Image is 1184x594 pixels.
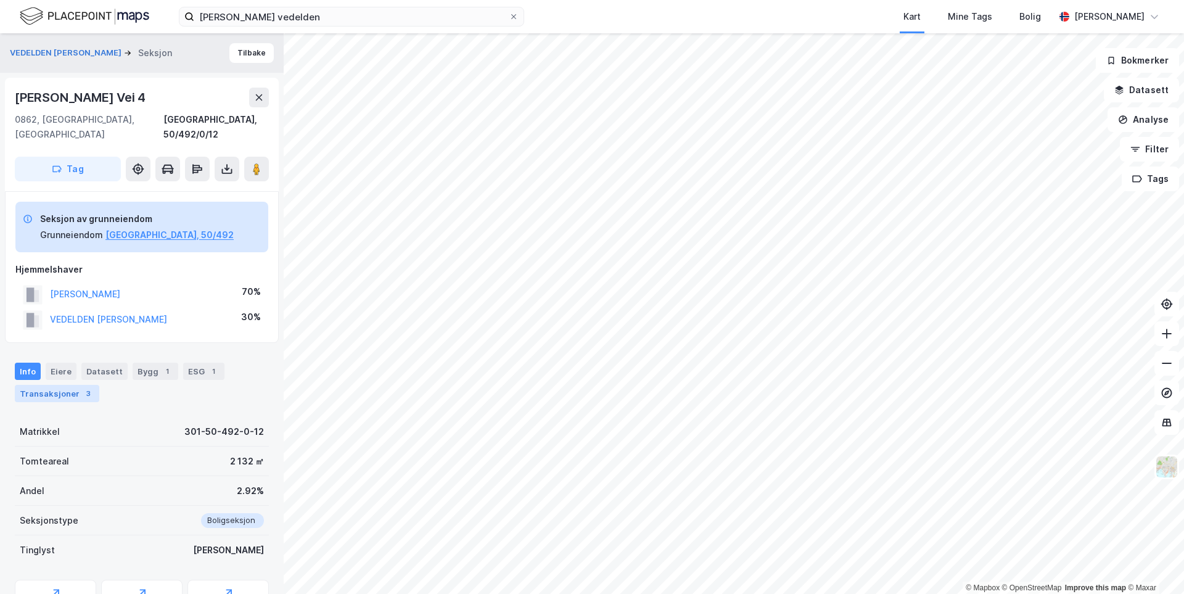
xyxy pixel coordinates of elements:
div: Seksjonstype [20,513,78,528]
div: 301-50-492-0-12 [184,424,264,439]
div: Tinglyst [20,543,55,558]
div: Matrikkel [20,424,60,439]
div: Seksjon av grunneiendom [40,212,234,226]
div: [PERSON_NAME] [1074,9,1145,24]
div: [PERSON_NAME] Vei 4 [15,88,148,107]
div: Tomteareal [20,454,69,469]
div: 2.92% [237,484,264,498]
button: Filter [1120,137,1179,162]
div: 1 [207,365,220,377]
iframe: Chat Widget [1122,535,1184,594]
button: Bokmerker [1096,48,1179,73]
img: logo.f888ab2527a4732fd821a326f86c7f29.svg [20,6,149,27]
button: VEDELDEN [PERSON_NAME] [10,47,124,59]
div: [GEOGRAPHIC_DATA], 50/492/0/12 [163,112,269,142]
button: Tilbake [229,43,274,63]
button: Tags [1122,167,1179,191]
div: 2 132 ㎡ [230,454,264,469]
div: Hjemmelshaver [15,262,268,277]
div: Mine Tags [948,9,992,24]
div: Andel [20,484,44,498]
div: 1 [161,365,173,377]
button: [GEOGRAPHIC_DATA], 50/492 [105,228,234,242]
button: Datasett [1104,78,1179,102]
div: 30% [241,310,261,324]
div: [PERSON_NAME] [193,543,264,558]
div: 3 [82,387,94,400]
input: Søk på adresse, matrikkel, gårdeiere, leietakere eller personer [194,7,509,26]
div: 70% [242,284,261,299]
div: Info [15,363,41,380]
div: 0862, [GEOGRAPHIC_DATA], [GEOGRAPHIC_DATA] [15,112,163,142]
div: Grunneiendom [40,228,103,242]
div: Bygg [133,363,178,380]
a: Improve this map [1065,584,1126,592]
button: Tag [15,157,121,181]
div: Kontrollprogram for chat [1122,535,1184,594]
div: Transaksjoner [15,385,99,402]
div: Datasett [81,363,128,380]
a: OpenStreetMap [1002,584,1062,592]
div: Seksjon [138,46,172,60]
div: Bolig [1019,9,1041,24]
img: Z [1155,455,1178,479]
button: Analyse [1108,107,1179,132]
a: Mapbox [966,584,1000,592]
div: ESG [183,363,224,380]
div: Kart [903,9,921,24]
div: Eiere [46,363,76,380]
